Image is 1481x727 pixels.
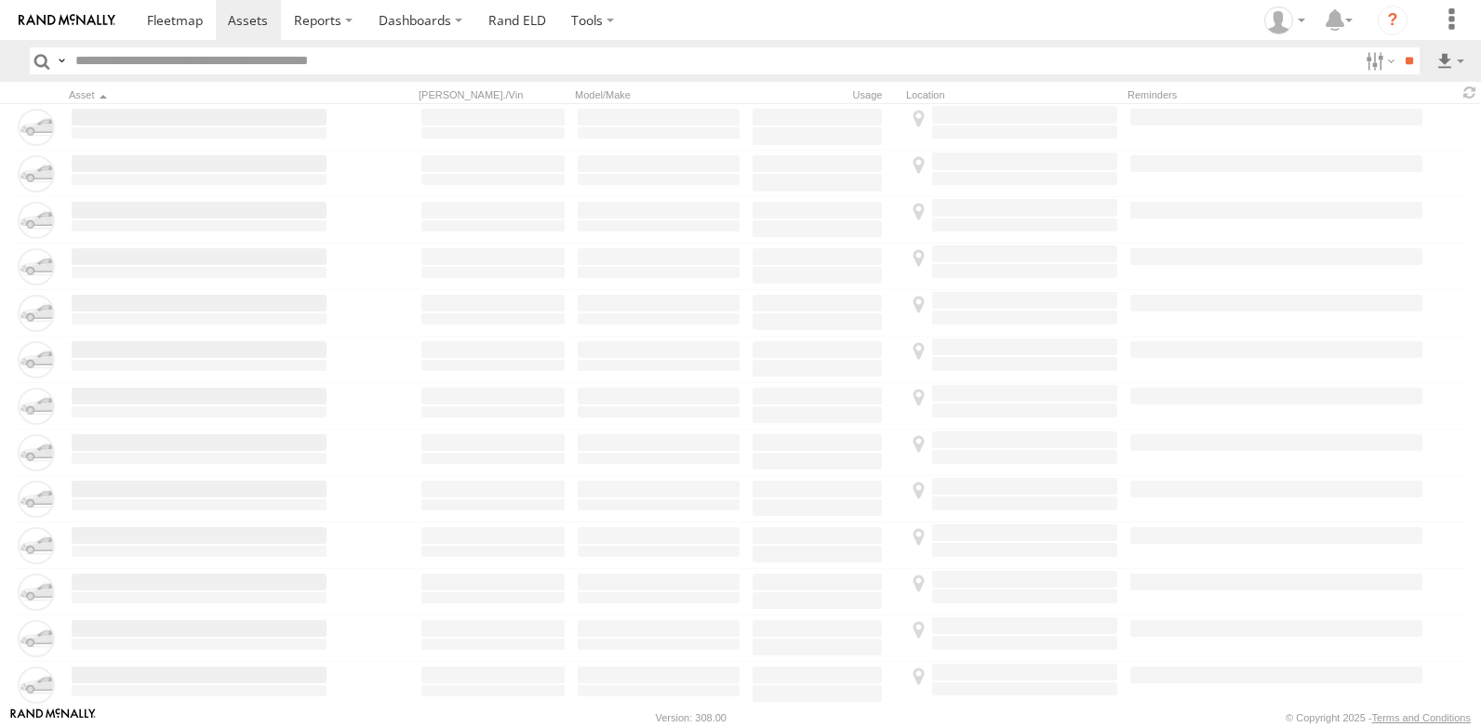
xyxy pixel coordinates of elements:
[750,88,899,101] div: Usage
[19,14,115,27] img: rand-logo.svg
[54,47,69,74] label: Search Query
[69,88,329,101] div: Click to Sort
[1434,47,1466,74] label: Export results as...
[1378,6,1408,35] i: ?
[1286,712,1471,723] div: © Copyright 2025 -
[1459,84,1481,101] span: Refresh
[906,88,1120,101] div: Location
[419,88,567,101] div: [PERSON_NAME]./Vin
[1372,712,1471,723] a: Terms and Conditions
[1258,7,1312,34] div: Victor Calcano Jr
[10,708,96,727] a: Visit our Website
[1127,88,1301,101] div: Reminders
[1358,47,1398,74] label: Search Filter Options
[656,712,727,723] div: Version: 308.00
[575,88,742,101] div: Model/Make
